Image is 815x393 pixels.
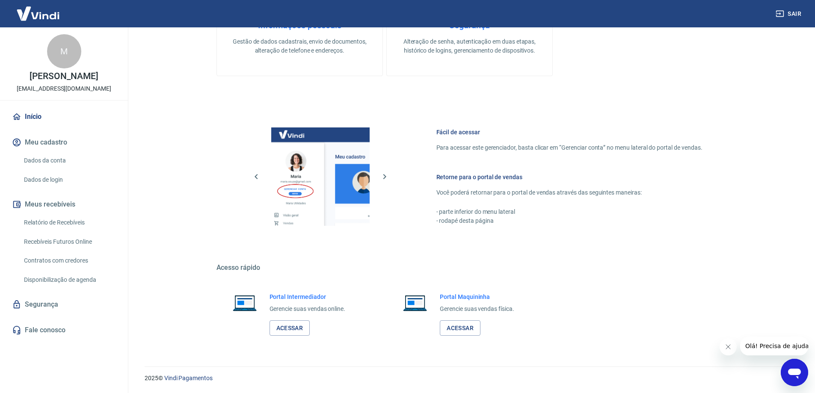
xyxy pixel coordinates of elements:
[10,0,66,27] img: Vindi
[400,37,539,55] p: Alteração de senha, autenticação em duas etapas, histórico de logins, gerenciamento de dispositivos.
[10,195,118,214] button: Meus recebíveis
[30,72,98,81] p: [PERSON_NAME]
[436,188,702,197] p: Você poderá retornar para o portal de vendas através das seguintes maneiras:
[436,143,702,152] p: Para acessar este gerenciador, basta clicar em “Gerenciar conta” no menu lateral do portal de ven...
[436,216,702,225] p: - rodapé desta página
[440,304,514,313] p: Gerencie suas vendas física.
[47,34,81,68] div: M
[740,337,808,355] iframe: Mensagem da empresa
[271,127,370,226] img: Imagem da dashboard mostrando o botão de gerenciar conta na sidebar no lado esquerdo
[21,171,118,189] a: Dados de login
[774,6,805,22] button: Sair
[21,271,118,289] a: Disponibilização de agenda
[227,293,263,313] img: Imagem de um notebook aberto
[10,295,118,314] a: Segurança
[10,321,118,340] a: Fale conosco
[10,133,118,152] button: Meu cadastro
[436,128,702,136] h6: Fácil de acessar
[270,304,346,313] p: Gerencie suas vendas online.
[21,252,118,269] a: Contratos com credores
[781,359,808,386] iframe: Botão para abrir a janela de mensagens
[164,375,213,381] a: Vindi Pagamentos
[5,6,72,13] span: Olá! Precisa de ajuda?
[231,37,369,55] p: Gestão de dados cadastrais, envio de documentos, alteração de telefone e endereços.
[440,320,480,336] a: Acessar
[436,207,702,216] p: - parte inferior do menu lateral
[397,293,433,313] img: Imagem de um notebook aberto
[270,293,346,301] h6: Portal Intermediador
[17,84,111,93] p: [EMAIL_ADDRESS][DOMAIN_NAME]
[21,152,118,169] a: Dados da conta
[270,320,310,336] a: Acessar
[436,173,702,181] h6: Retorne para o portal de vendas
[216,263,723,272] h5: Acesso rápido
[10,107,118,126] a: Início
[440,293,514,301] h6: Portal Maquininha
[145,374,794,383] p: 2025 ©
[21,214,118,231] a: Relatório de Recebíveis
[21,233,118,251] a: Recebíveis Futuros Online
[720,338,737,355] iframe: Fechar mensagem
